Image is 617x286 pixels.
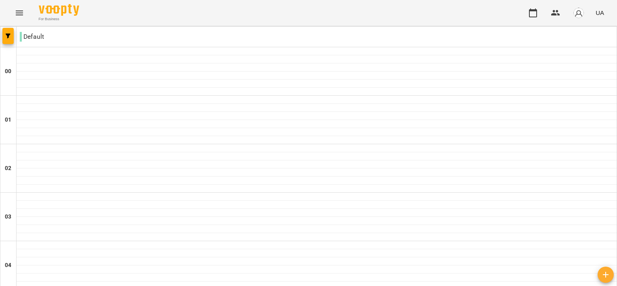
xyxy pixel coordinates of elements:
[592,5,607,20] button: UA
[5,261,11,270] h6: 04
[596,8,604,17] span: UA
[39,17,79,22] span: For Business
[39,4,79,16] img: Voopty Logo
[5,67,11,76] h6: 00
[598,267,614,283] button: Створити урок
[5,164,11,173] h6: 02
[10,3,29,23] button: Menu
[5,212,11,221] h6: 03
[5,116,11,124] h6: 01
[573,7,584,19] img: avatar_s.png
[20,32,44,42] p: Default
